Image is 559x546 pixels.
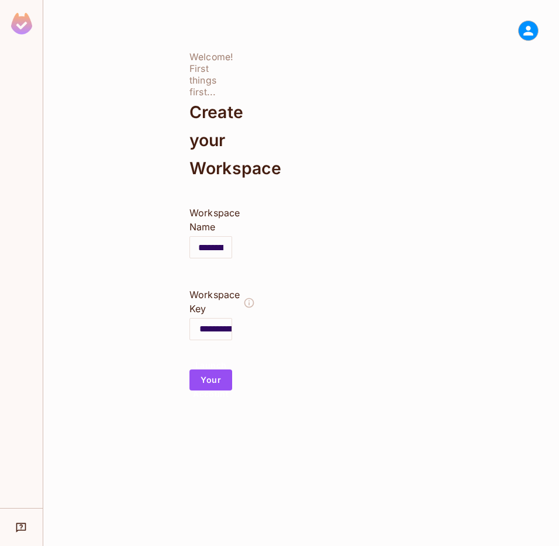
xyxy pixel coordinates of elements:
[189,98,232,182] div: Create your Workspace
[11,13,32,34] img: SReyMgAAAABJRU5ErkJggg==
[189,51,232,98] div: Welcome! First things first...
[243,288,255,318] button: The Workspace Key is unique, and serves as the identifier of your workspace.
[8,516,34,539] div: Help & Updates
[189,288,240,316] div: Workspace Key
[189,206,232,234] div: Workspace Name
[189,369,232,391] button: Launch Your Account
